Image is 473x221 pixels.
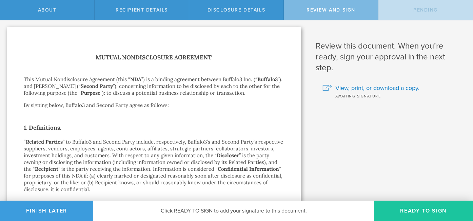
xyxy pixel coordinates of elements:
[217,152,239,159] strong: Discloser
[257,76,278,82] strong: Buffalo3
[218,166,279,172] strong: Confidential Information
[24,102,284,109] p: By signing below, Buffalo3 and Second Party agree as follows:
[35,166,58,172] strong: Recipient
[307,7,355,13] span: Review and sign
[81,83,113,89] strong: Second Party
[374,201,473,221] button: Ready to Sign
[24,53,284,62] h1: Mutual Nondisclosure Agreement
[81,90,100,96] strong: Purpose
[322,92,463,99] div: Awaiting signature
[208,7,265,13] span: Disclosure details
[24,139,284,193] p: “ ” to Buffalo3 and Second Party include, respectively, Buffalo3’s and Second Party’s respective ...
[116,7,168,13] span: Recipient details
[439,168,473,201] iframe: Chat Widget
[130,76,141,82] strong: NDA
[335,84,419,92] span: View, print, or download a copy.
[24,122,284,133] h2: 1. Definitions.
[161,207,307,214] span: Click READY TO SIGN to add your signature to this document.
[26,139,63,145] strong: Related Parties
[413,7,438,13] span: Pending
[38,7,57,13] span: About
[316,41,463,73] h1: Review this document. When you’re ready, sign your approval in the next step.
[24,76,284,96] p: This Mutual Nondisclosure Agreement (this “ ”) is a binding agreement between Buffalo3 Inc. (“ ”)...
